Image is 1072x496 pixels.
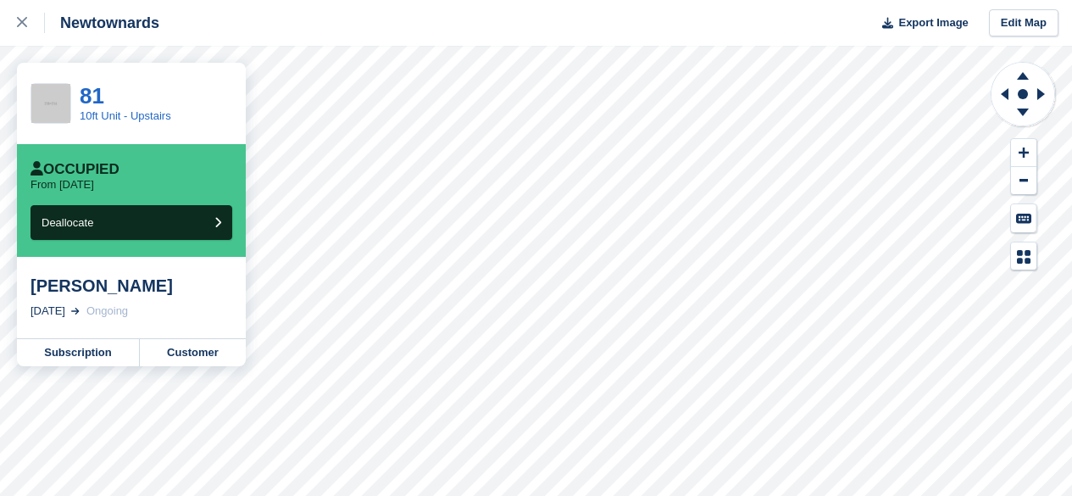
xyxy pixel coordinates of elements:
div: Ongoing [86,303,128,320]
div: [DATE] [31,303,65,320]
a: Subscription [17,339,140,366]
span: Export Image [898,14,968,31]
p: From [DATE] [31,178,94,192]
button: Zoom In [1011,139,1036,167]
button: Deallocate [31,205,232,240]
a: Edit Map [989,9,1058,37]
div: [PERSON_NAME] [31,276,232,296]
a: 81 [80,83,104,109]
span: Deallocate [42,216,93,229]
div: Newtownards [45,13,159,33]
img: 256x256-placeholder-a091544baa16b46aadf0b611073c37e8ed6a367829ab441c3b0103e7cf8a5b1b.png [31,84,70,123]
img: arrow-right-light-icn-cde0832a797a2874e46488d9cf13f60e5c3a73dbe684e267c42b8395dfbc2abf.svg [71,308,80,315]
div: Occupied [31,161,119,178]
a: Customer [140,339,246,366]
button: Zoom Out [1011,167,1036,195]
button: Keyboard Shortcuts [1011,204,1036,232]
a: 10ft Unit - Upstairs [80,109,171,122]
button: Map Legend [1011,242,1036,270]
button: Export Image [872,9,969,37]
